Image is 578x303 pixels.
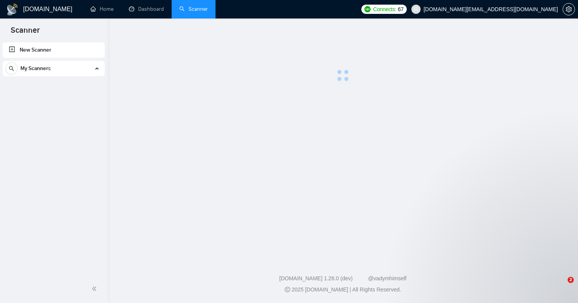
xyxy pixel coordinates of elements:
a: searchScanner [179,6,208,12]
span: Scanner [5,25,46,41]
li: New Scanner [3,42,105,58]
a: homeHome [90,6,114,12]
span: setting [563,6,575,12]
span: copyright [285,287,290,292]
span: search [6,66,17,71]
img: logo [6,3,18,16]
button: setting [563,3,575,15]
span: My Scanners [20,61,51,76]
span: 2 [568,277,574,283]
a: dashboardDashboard [129,6,164,12]
span: user [413,7,419,12]
a: New Scanner [9,42,99,58]
a: @vadymhimself [368,275,406,281]
span: 67 [398,5,404,13]
img: upwork-logo.png [364,6,371,12]
span: double-left [92,285,99,293]
button: search [5,62,18,75]
iframe: Intercom live chat [552,277,570,295]
div: 2025 [DOMAIN_NAME] | All Rights Reserved. [114,286,572,294]
span: Connects: [373,5,396,13]
a: [DOMAIN_NAME] 1.26.0 (dev) [279,275,353,281]
li: My Scanners [3,61,105,79]
a: setting [563,6,575,12]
